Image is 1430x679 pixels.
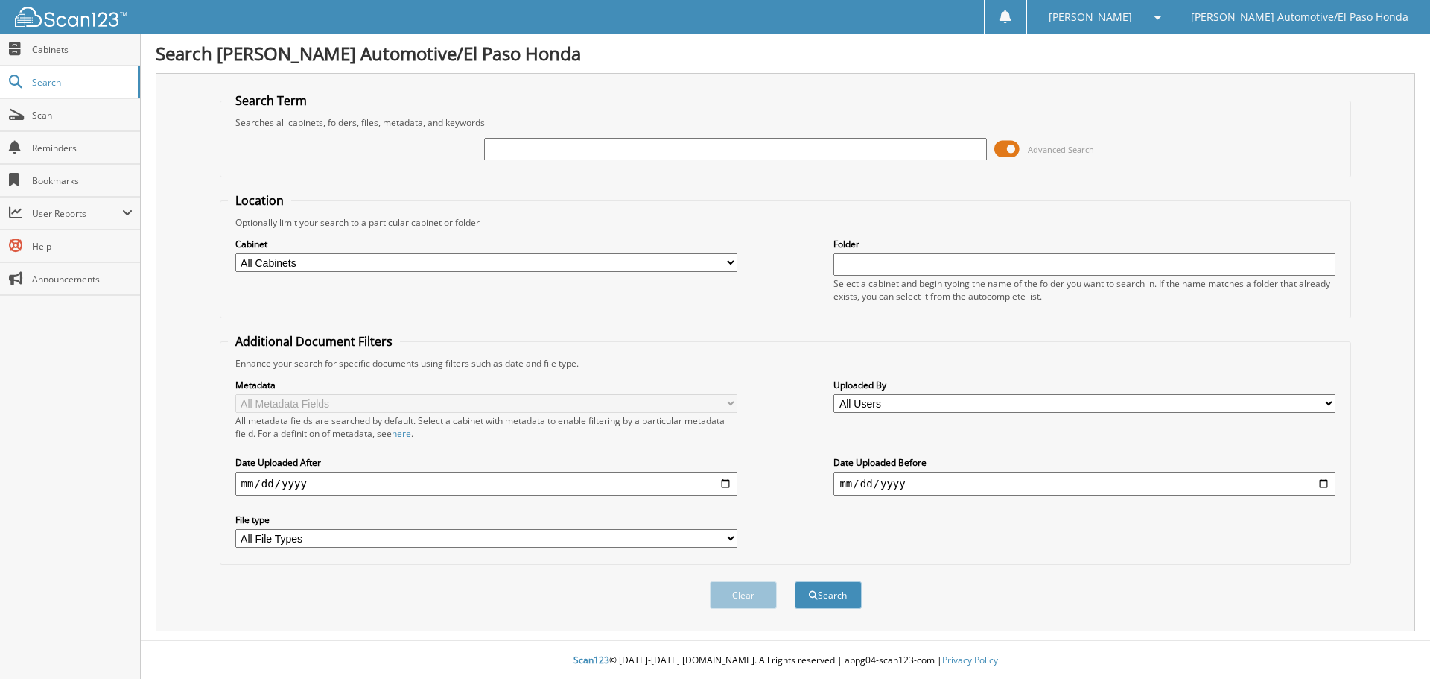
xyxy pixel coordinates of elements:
label: Uploaded By [833,379,1335,391]
input: end [833,472,1335,496]
span: [PERSON_NAME] Automotive/El Paso Honda [1191,13,1408,22]
label: File type [235,514,737,526]
span: Help [32,240,133,253]
div: Enhance your search for specific documents using filters such as date and file type. [228,357,1344,370]
label: Cabinet [235,238,737,250]
label: Date Uploaded After [235,456,737,469]
span: Search [32,76,130,89]
span: User Reports [32,207,122,220]
button: Search [795,581,862,609]
span: Announcements [32,273,133,285]
span: [PERSON_NAME] [1049,13,1132,22]
legend: Search Term [228,92,314,109]
h1: Search [PERSON_NAME] Automotive/El Paso Honda [156,41,1415,66]
legend: Additional Document Filters [228,333,400,350]
button: Clear [710,581,777,609]
span: Cabinets [32,43,133,56]
div: Select a cabinet and begin typing the name of the folder you want to search in. If the name match... [833,277,1335,303]
div: © [DATE]-[DATE] [DOMAIN_NAME]. All rights reserved | appg04-scan123-com | [141,642,1430,679]
span: Scan123 [573,654,609,666]
span: Advanced Search [1028,144,1094,155]
label: Folder [833,238,1335,250]
input: start [235,472,737,496]
div: All metadata fields are searched by default. Select a cabinet with metadata to enable filtering b... [235,414,737,440]
span: Scan [32,109,133,121]
div: Optionally limit your search to a particular cabinet or folder [228,216,1344,229]
a: here [392,427,411,440]
span: Reminders [32,142,133,154]
a: Privacy Policy [942,654,998,666]
span: Bookmarks [32,174,133,187]
label: Metadata [235,379,737,391]
label: Date Uploaded Before [833,456,1335,469]
legend: Location [228,192,291,209]
div: Searches all cabinets, folders, files, metadata, and keywords [228,116,1344,129]
img: scan123-logo-white.svg [15,7,127,27]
